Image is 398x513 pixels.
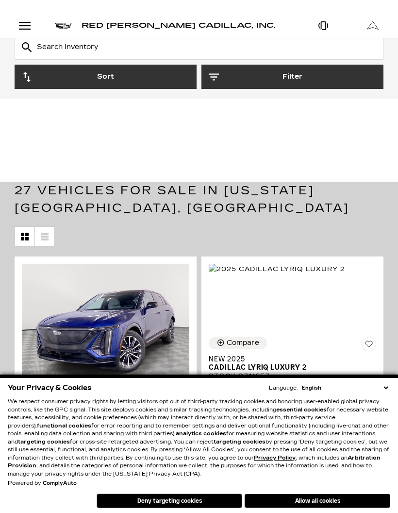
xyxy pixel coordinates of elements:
[209,264,345,274] img: 2025 Cadillac LYRIQ Luxury 2
[209,337,267,349] button: Compare Vehicle
[227,339,259,347] div: Compare
[15,184,349,215] span: 27 Vehicles for Sale in [US_STATE][GEOGRAPHIC_DATA], [GEOGRAPHIC_DATA]
[55,19,72,33] a: Cadillac logo
[209,372,376,380] div: Stock : C311653
[201,65,383,89] button: Filter
[82,21,276,30] span: Red [PERSON_NAME] Cadillac, Inc.
[209,355,369,363] span: New 2025
[43,480,77,486] a: ComplyAuto
[209,355,376,372] a: New 2025Cadillac LYRIQ Luxury 2
[176,430,226,437] strong: analytics cookies
[15,34,383,60] input: Search Inventory
[15,65,197,89] button: Sort
[269,385,298,391] div: Language:
[298,14,348,38] a: Open Phone Modal
[362,337,376,355] button: Save Vehicle
[8,381,92,394] span: Your Privacy & Cookies
[214,439,265,445] strong: targeting cookies
[299,384,390,392] select: Language Select
[82,19,276,33] a: Red [PERSON_NAME] Cadillac, Inc.
[97,494,242,508] button: Deny targeting cookies
[8,480,77,486] div: Powered by
[209,363,369,372] span: Cadillac LYRIQ Luxury 2
[254,455,296,461] a: Privacy Policy
[37,423,91,429] strong: functional cookies
[245,494,390,508] button: Allow all cookies
[55,23,72,29] img: Cadillac logo
[276,407,327,413] strong: essential cookies
[8,398,390,478] p: We respect consumer privacy rights by letting visitors opt out of third-party tracking cookies an...
[22,264,189,390] img: 2025 Cadillac LYRIQ Sport 1
[18,439,70,445] strong: targeting cookies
